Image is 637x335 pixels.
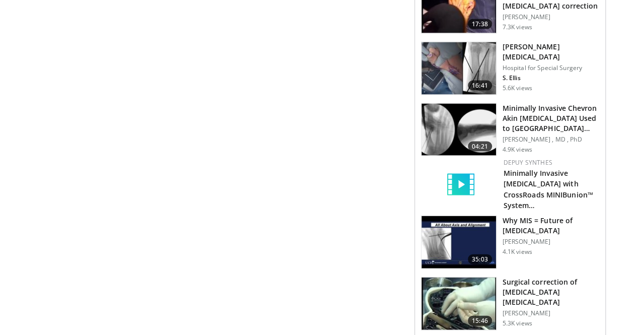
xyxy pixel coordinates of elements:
span: 16:41 [468,81,492,91]
span: 15:46 [468,316,492,326]
p: Hospital for Special Surgery [503,64,599,72]
p: [PERSON_NAME] , MD , PhD [503,136,599,144]
a: 35:03 Why MIS = Future of [MEDICAL_DATA] [PERSON_NAME] 4.1K views [421,216,599,269]
img: d2ad2a79-9ed4-4a84-b0ca-be5628b646eb.150x105_q85_crop-smart_upscale.jpg [421,216,496,269]
a: DePuy Synthes [504,158,552,167]
img: c5151720-8caa-4a76-8283-e6ec7de3c576.150x105_q85_crop-smart_upscale.jpg [421,42,496,95]
p: S. Ellis [503,74,599,82]
a: 04:21 Minimally Invasive Chevron Akin [MEDICAL_DATA] Used to [GEOGRAPHIC_DATA]… [PERSON_NAME] , M... [421,103,599,157]
img: _uLx7NeC-FsOB8GH5hMDoxOjBrOw-uIx_1.150x105_q85_crop-smart_upscale.jpg [421,278,496,330]
h3: Surgical correction of [MEDICAL_DATA] [MEDICAL_DATA] [503,277,599,307]
p: [PERSON_NAME] [503,13,599,21]
h3: Why MIS = Future of [MEDICAL_DATA] [503,216,599,236]
p: 5.6K views [503,84,532,92]
img: e73f24f9-02ca-4bec-a641-813152ebe724.150x105_q85_crop-smart_upscale.jpg [421,104,496,156]
p: 5.3K views [503,319,532,327]
p: [PERSON_NAME] [503,309,599,317]
h3: Minimally Invasive Chevron Akin [MEDICAL_DATA] Used to [GEOGRAPHIC_DATA]… [503,103,599,133]
a: Minimally Invasive [MEDICAL_DATA] with CrossRoads MINIBunion™ System… [504,168,593,210]
p: 4.9K views [503,146,532,154]
span: 35:03 [468,254,492,264]
p: 4.1K views [503,248,532,256]
span: 04:21 [468,142,492,152]
h3: [PERSON_NAME] [MEDICAL_DATA] [503,42,599,62]
a: 16:41 [PERSON_NAME] [MEDICAL_DATA] Hospital for Special Surgery S. Ellis 5.6K views [421,42,599,95]
p: [PERSON_NAME] [503,238,599,246]
p: 7.3K views [503,23,532,31]
img: video_placeholder_short.svg [423,158,499,211]
span: 17:38 [468,19,492,29]
a: 15:46 Surgical correction of [MEDICAL_DATA] [MEDICAL_DATA] [PERSON_NAME] 5.3K views [421,277,599,330]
